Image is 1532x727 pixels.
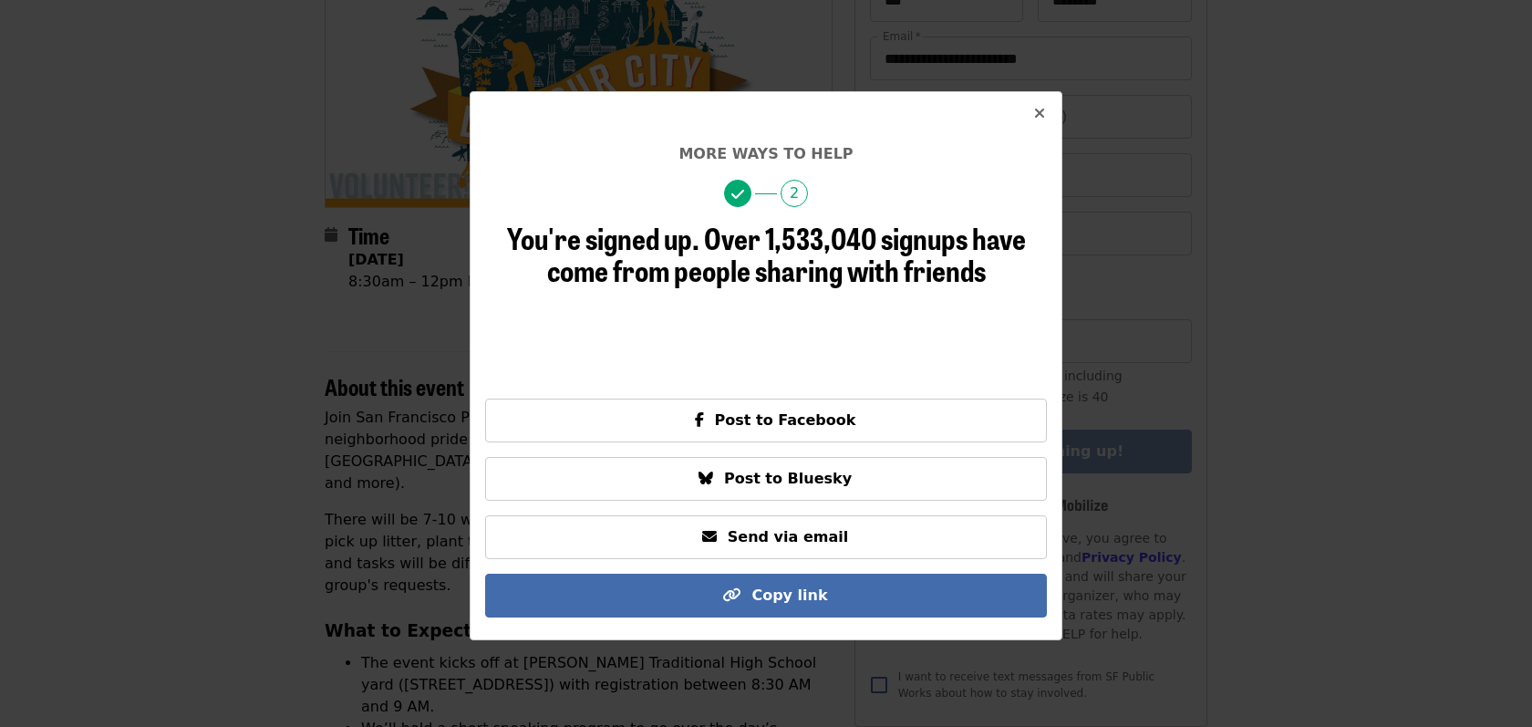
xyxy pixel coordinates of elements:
button: Send via email [485,515,1047,559]
i: envelope icon [702,528,717,545]
span: Post to Bluesky [724,470,852,487]
button: Copy link [485,574,1047,618]
span: Post to Facebook [715,411,856,429]
i: times icon [1034,105,1045,122]
i: facebook-f icon [695,411,704,429]
span: You're signed up. [507,216,699,259]
span: Over 1,533,040 signups have come from people sharing with friends [547,216,1026,291]
i: link icon [722,587,740,604]
span: Copy link [751,587,827,604]
i: bluesky icon [699,470,713,487]
i: check icon [731,186,744,203]
span: More ways to help [678,145,853,162]
span: Send via email [728,528,848,545]
button: Post to Facebook [485,399,1047,442]
button: Close [1018,92,1061,136]
button: Post to Bluesky [485,457,1047,501]
span: 2 [781,180,808,207]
